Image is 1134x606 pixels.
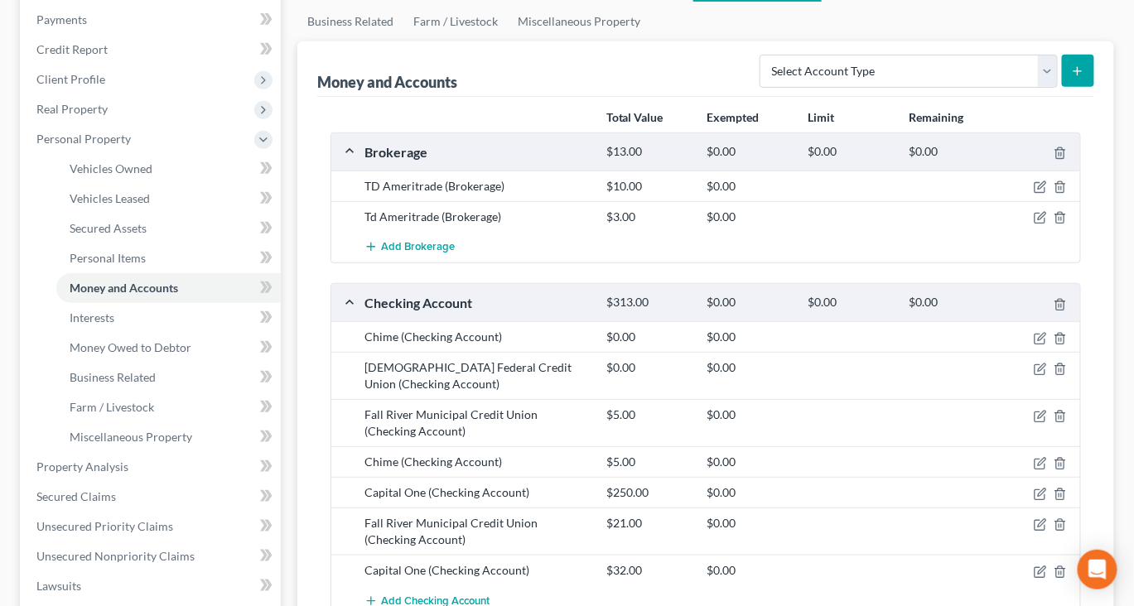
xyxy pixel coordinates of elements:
div: $0.00 [699,454,800,470]
div: $0.00 [699,359,800,376]
a: Money and Accounts [56,273,281,303]
span: Farm / Livestock [70,400,154,414]
span: Add Brokerage [381,241,455,254]
strong: Total Value [606,110,664,124]
a: Payments [23,5,281,35]
a: Business Related [297,2,403,41]
a: Unsecured Priority Claims [23,512,281,541]
div: Checking Account [356,294,598,311]
div: $10.00 [598,178,699,195]
div: Money and Accounts [317,72,457,92]
span: Real Property [36,102,108,116]
a: Personal Items [56,243,281,273]
strong: Remaining [910,110,964,124]
span: Unsecured Nonpriority Claims [36,549,195,563]
span: Credit Report [36,42,108,56]
span: Lawsuits [36,579,81,593]
strong: Exempted [707,110,760,124]
div: Brokerage [356,143,598,161]
a: Property Analysis [23,452,281,482]
div: Open Intercom Messenger [1078,550,1117,589]
a: Business Related [56,363,281,392]
div: Chime (Checking Account) [356,329,598,345]
a: Miscellaneous Property [56,422,281,452]
div: $0.00 [699,515,800,531]
span: Money and Accounts [70,281,178,295]
span: Personal Property [36,132,131,146]
a: Secured Claims [23,482,281,512]
div: $0.00 [799,295,900,310]
span: Personal Items [70,251,146,265]
a: Lawsuits [23,571,281,601]
div: $13.00 [598,144,699,160]
div: $0.00 [799,144,900,160]
span: Secured Claims [36,489,116,503]
div: $0.00 [699,144,800,160]
span: Interests [70,310,114,325]
span: Client Profile [36,72,105,86]
div: Fall River Municipal Credit Union (Checking Account) [356,406,598,440]
div: $0.00 [699,562,800,579]
div: $0.00 [699,484,800,501]
span: Property Analysis [36,459,128,474]
a: Vehicles Leased [56,184,281,214]
div: $0.00 [699,178,800,195]
a: Farm / Livestock [403,2,508,41]
button: Add Brokerage [364,232,455,262]
div: $0.00 [598,359,699,376]
span: Payments [36,12,87,26]
a: Miscellaneous Property [508,2,650,41]
div: $0.00 [699,209,800,225]
div: Fall River Municipal Credit Union (Checking Account) [356,515,598,548]
a: Unsecured Nonpriority Claims [23,541,281,571]
div: $0.00 [900,144,1001,160]
div: $250.00 [598,484,699,501]
div: $3.00 [598,209,699,225]
span: Money Owed to Debtor [70,340,191,354]
div: Chime (Checking Account) [356,454,598,470]
span: Vehicles Leased [70,191,150,205]
a: Interests [56,303,281,333]
strong: Limit [808,110,835,124]
span: Unsecured Priority Claims [36,519,173,533]
a: Credit Report [23,35,281,65]
span: Vehicles Owned [70,161,152,176]
div: $21.00 [598,515,699,531]
div: $5.00 [598,406,699,423]
div: $0.00 [699,329,800,345]
div: Td Ameritrade (Brokerage) [356,209,598,225]
div: $5.00 [598,454,699,470]
span: Business Related [70,370,156,384]
div: $0.00 [699,295,800,310]
span: Miscellaneous Property [70,430,192,444]
div: $0.00 [900,295,1001,310]
div: $0.00 [598,329,699,345]
a: Secured Assets [56,214,281,243]
div: $32.00 [598,562,699,579]
div: $313.00 [598,295,699,310]
a: Vehicles Owned [56,154,281,184]
div: Capital One (Checking Account) [356,484,598,501]
span: Secured Assets [70,221,147,235]
div: Capital One (Checking Account) [356,562,598,579]
div: [DEMOGRAPHIC_DATA] Federal Credit Union (Checking Account) [356,359,598,392]
div: $0.00 [699,406,800,423]
a: Money Owed to Debtor [56,333,281,363]
div: TD Ameritrade (Brokerage) [356,178,598,195]
a: Farm / Livestock [56,392,281,422]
